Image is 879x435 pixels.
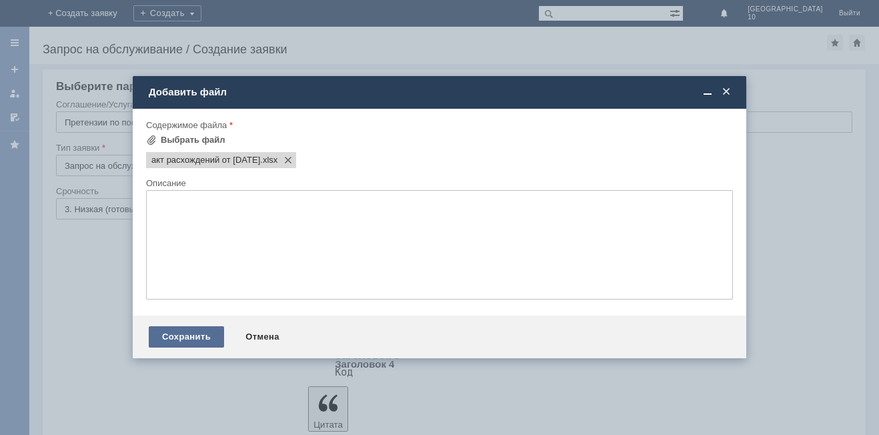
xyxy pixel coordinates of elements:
[260,155,277,165] span: акт расхождений от 18.09.2025.xlsx
[5,5,195,37] div: Цыган [PERSON_NAME]/ Доброе утро ! прошу принять [PERSON_NAME] работу расхождения по поставке
[151,155,260,165] span: акт расхождений от 18.09.2025.xlsx
[149,86,733,98] div: Добавить файл
[701,86,714,98] span: Свернуть (Ctrl + M)
[146,179,730,187] div: Описание
[161,135,225,145] div: Выбрать файл
[146,121,730,129] div: Содержимое файла
[720,86,733,98] span: Закрыть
